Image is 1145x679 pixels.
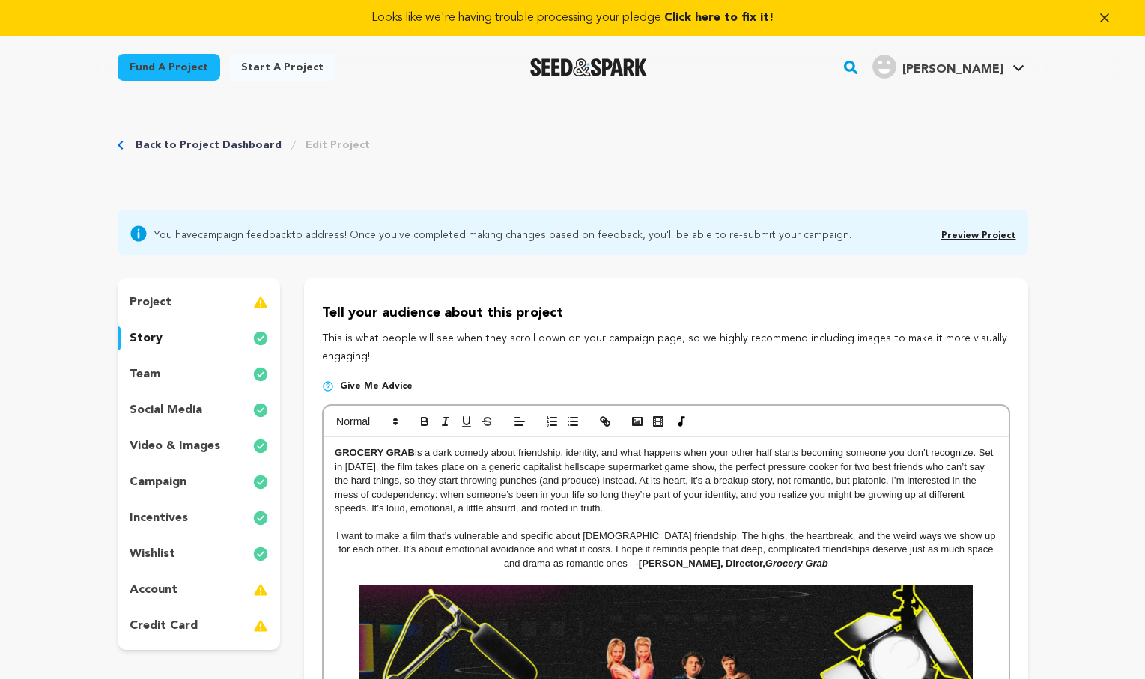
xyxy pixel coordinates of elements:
[322,330,1009,366] p: This is what people will see when they scroll down on your campaign page, so we highly recommend ...
[130,545,175,563] p: wishlist
[118,326,281,350] button: story
[530,58,648,76] img: Seed&Spark Logo Dark Mode
[530,58,648,76] a: Seed&Spark Homepage
[941,231,1016,240] a: Preview Project
[253,581,268,599] img: warning-full.svg
[118,138,370,153] div: Breadcrumb
[869,52,1027,83] span: Dani A.'s Profile
[118,434,281,458] button: video & images
[253,329,268,347] img: check-circle-full.svg
[253,509,268,527] img: check-circle-full.svg
[154,225,851,243] span: You have to address! Once you've completed making changes based on feedback, you'll be able to re...
[306,138,370,153] a: Edit Project
[639,558,828,569] strong: [PERSON_NAME], Director,
[253,617,268,635] img: warning-full.svg
[130,617,198,635] p: credit card
[253,473,268,491] img: check-circle-full.svg
[136,138,282,153] a: Back to Project Dashboard
[130,473,186,491] p: campaign
[765,558,828,569] em: Grocery Grab
[322,380,334,392] img: help-circle.svg
[869,52,1027,79] a: Dani A.'s Profile
[253,365,268,383] img: check-circle-full.svg
[130,509,188,527] p: incentives
[118,362,281,386] button: team
[118,506,281,530] button: incentives
[872,55,1003,79] div: Dani A.'s Profile
[664,12,774,24] span: Click here to fix it!
[322,302,1009,324] p: Tell your audience about this project
[335,446,997,515] p: is a dark comedy about friendship, identity, and what happens when your other half starts becomin...
[902,64,1003,76] span: [PERSON_NAME]
[130,581,177,599] p: account
[118,54,220,81] a: Fund a project
[872,55,896,79] img: user.png
[118,542,281,566] button: wishlist
[198,230,291,240] a: campaign feedback
[118,614,281,638] button: credit card
[253,545,268,563] img: check-circle-full.svg
[130,329,163,347] p: story
[340,380,413,392] span: Give me advice
[130,437,220,455] p: video & images
[18,9,1127,27] a: Looks like we're having trouble processing your pledge.Click here to fix it!
[118,290,281,314] button: project
[130,293,171,311] p: project
[118,398,281,422] button: social media
[118,470,281,494] button: campaign
[253,437,268,455] img: check-circle-full.svg
[118,578,281,602] button: account
[130,365,160,383] p: team
[253,401,268,419] img: check-circle-full.svg
[253,293,268,311] img: warning-full.svg
[130,401,202,419] p: social media
[335,447,415,458] strong: GROCERY GRAB
[229,54,335,81] a: Start a project
[335,529,997,570] p: I want to make a film that’s vulnerable and specific about [DEMOGRAPHIC_DATA] friendship. The hig...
